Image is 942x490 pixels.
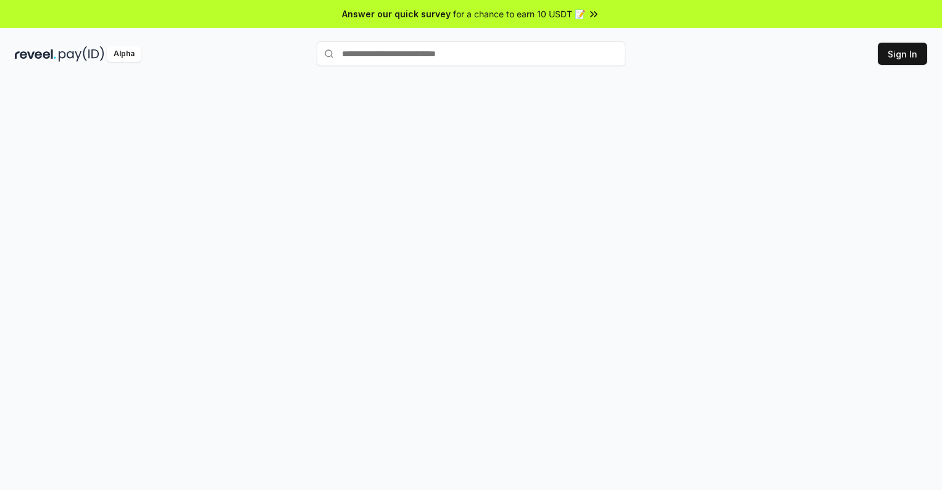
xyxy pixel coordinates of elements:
[59,46,104,62] img: pay_id
[15,46,56,62] img: reveel_dark
[453,7,585,20] span: for a chance to earn 10 USDT 📝
[878,43,927,65] button: Sign In
[342,7,451,20] span: Answer our quick survey
[107,46,141,62] div: Alpha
